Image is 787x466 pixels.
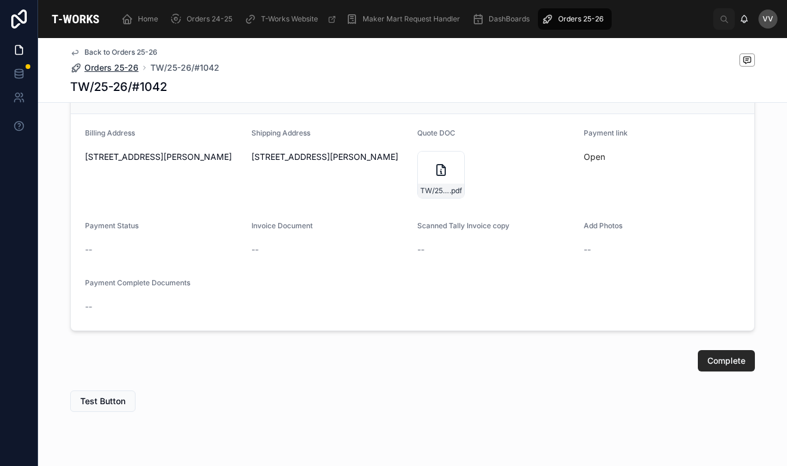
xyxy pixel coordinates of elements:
[70,48,158,57] a: Back to Orders 25-26
[261,14,318,24] span: T-Works Website
[85,151,242,163] span: [STREET_ADDRESS][PERSON_NAME]
[417,244,424,256] span: --
[251,128,310,137] span: Shipping Address
[48,10,103,29] img: App logo
[138,14,158,24] span: Home
[70,62,138,74] a: Orders 25-26
[420,186,449,196] span: TW/25-26/#1042
[70,78,167,95] h1: TW/25-26/#1042
[251,151,408,163] span: [STREET_ADDRESS][PERSON_NAME]
[584,128,628,137] span: Payment link
[70,391,136,412] button: Test Button
[251,244,259,256] span: --
[113,6,713,32] div: scrollable content
[468,8,538,30] a: DashBoards
[251,221,313,230] span: Invoice Document
[187,14,232,24] span: Orders 24-25
[241,8,342,30] a: T-Works Website
[417,221,509,230] span: Scanned Tally Invoice copy
[85,128,135,137] span: Billing Address
[80,395,125,407] span: Test Button
[489,14,530,24] span: DashBoards
[584,244,591,256] span: --
[84,48,158,57] span: Back to Orders 25-26
[85,221,138,230] span: Payment Status
[707,355,745,367] span: Complete
[85,278,190,287] span: Payment Complete Documents
[558,14,603,24] span: Orders 25-26
[85,244,92,256] span: --
[584,152,605,162] a: Open
[417,128,455,137] span: Quote DOC
[84,62,138,74] span: Orders 25-26
[538,8,612,30] a: Orders 25-26
[85,301,92,313] span: --
[763,14,773,24] span: VV
[449,186,462,196] span: .pdf
[118,8,166,30] a: Home
[698,350,755,371] button: Complete
[584,221,622,230] span: Add Photos
[150,62,219,74] a: TW/25-26/#1042
[166,8,241,30] a: Orders 24-25
[363,14,460,24] span: Maker Mart Request Handler
[342,8,468,30] a: Maker Mart Request Handler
